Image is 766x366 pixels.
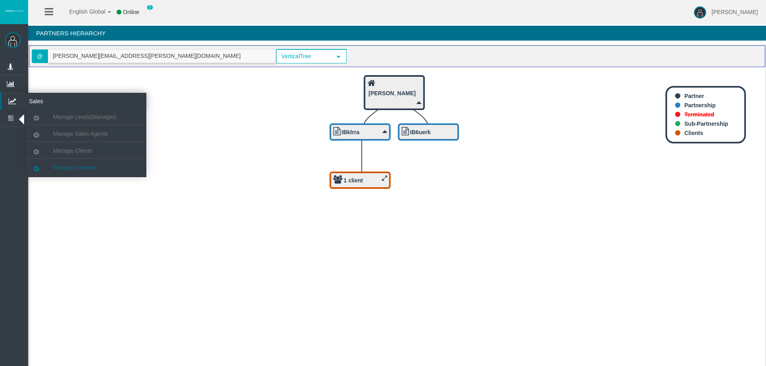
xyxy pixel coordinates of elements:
[335,53,342,60] span: select
[684,102,716,108] b: Partnership
[684,111,714,118] b: Terminated
[4,9,24,12] img: logo.svg
[684,93,704,99] b: Partner
[145,8,151,16] img: user_small.png
[26,110,146,124] a: Manage Leads(Manager)
[26,127,146,141] a: Manage Sales Agents
[712,9,758,15] span: [PERSON_NAME]
[32,49,48,63] span: @
[26,143,146,158] a: Manage Clients
[410,129,431,135] b: IB6uerk
[123,9,139,15] span: Online
[147,5,153,10] span: 0
[369,90,416,96] b: [PERSON_NAME]
[684,130,703,136] b: Clients
[59,8,105,15] span: English Global
[48,50,275,62] input: Search partner...
[53,114,116,120] span: Manage Leads(Manager)
[28,26,766,41] h4: Partners Hierarchy
[53,147,92,154] span: Manage Clients
[23,93,102,110] span: Sales
[2,93,146,110] a: Sales
[53,164,96,171] span: Manage Partners
[342,129,359,135] b: IBklrra
[344,177,363,184] b: 1 client
[26,160,146,175] a: Manage Partners
[53,131,108,137] span: Manage Sales Agents
[277,50,332,63] span: VerticalTree
[694,6,706,18] img: user-image
[684,121,728,127] b: Sub-Partnership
